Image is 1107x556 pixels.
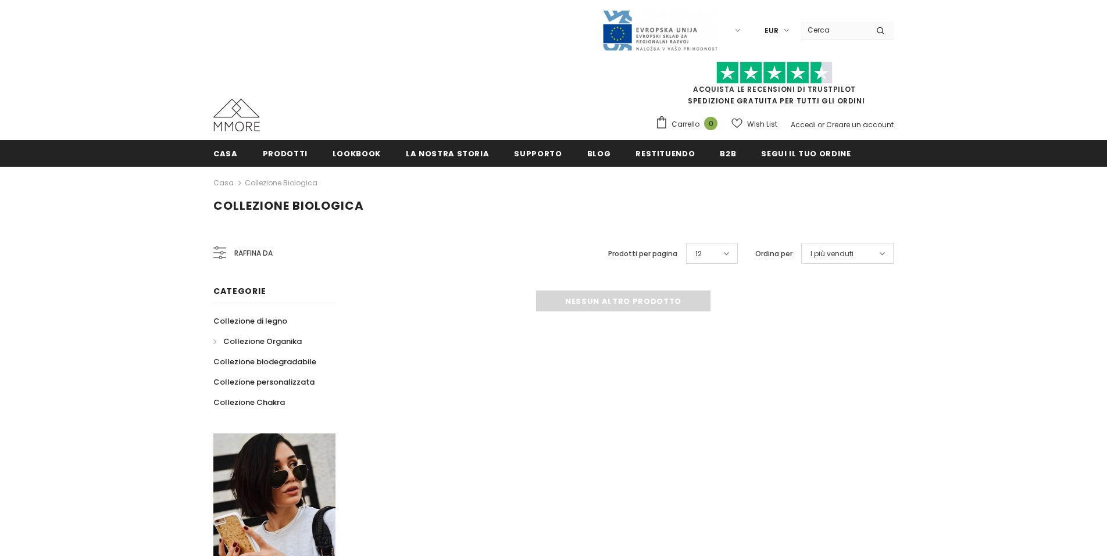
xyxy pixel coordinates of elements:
a: Collezione di legno [213,311,287,331]
a: La nostra storia [406,140,489,166]
span: Categorie [213,285,266,297]
span: 12 [695,248,702,260]
a: Acquista le recensioni di TrustPilot [693,84,856,94]
span: I più venduti [810,248,854,260]
span: Casa [213,148,238,159]
span: Wish List [747,119,777,130]
a: supporto [514,140,562,166]
span: or [817,120,824,130]
a: Accedi [791,120,816,130]
span: SPEDIZIONE GRATUITA PER TUTTI GLI ORDINI [655,67,894,106]
a: Carrello 0 [655,116,723,133]
a: Blog [587,140,611,166]
span: Raffina da [234,247,273,260]
span: Blog [587,148,611,159]
label: Prodotti per pagina [608,248,677,260]
span: Lookbook [333,148,381,159]
a: Creare un account [826,120,894,130]
img: Fidati di Pilot Stars [716,62,833,84]
span: Collezione di legno [213,315,287,327]
span: Carrello [672,119,699,130]
a: Collezione Organika [213,331,302,351]
a: Collezione biologica [245,178,317,188]
a: Prodotti [263,140,308,166]
span: Prodotti [263,148,308,159]
span: 0 [704,117,717,130]
a: Javni Razpis [602,25,718,35]
span: Collezione biodegradabile [213,356,316,367]
span: Collezione Organika [223,336,302,347]
a: Collezione biodegradabile [213,351,316,372]
input: Search Site [801,21,867,38]
img: Javni Razpis [602,9,718,52]
a: Casa [213,176,234,190]
a: Wish List [731,114,777,134]
span: Segui il tuo ordine [761,148,851,159]
a: Casa [213,140,238,166]
span: Collezione personalizzata [213,376,315,388]
a: Collezione personalizzata [213,372,315,392]
span: supporto [514,148,562,159]
img: Casi MMORE [213,99,260,131]
span: B2B [720,148,736,159]
a: Restituendo [635,140,695,166]
span: La nostra storia [406,148,489,159]
span: Restituendo [635,148,695,159]
a: B2B [720,140,736,166]
label: Ordina per [755,248,792,260]
a: Collezione Chakra [213,392,285,412]
span: EUR [765,25,779,37]
span: Collezione Chakra [213,397,285,408]
a: Segui il tuo ordine [761,140,851,166]
a: Lookbook [333,140,381,166]
span: Collezione biologica [213,198,364,214]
